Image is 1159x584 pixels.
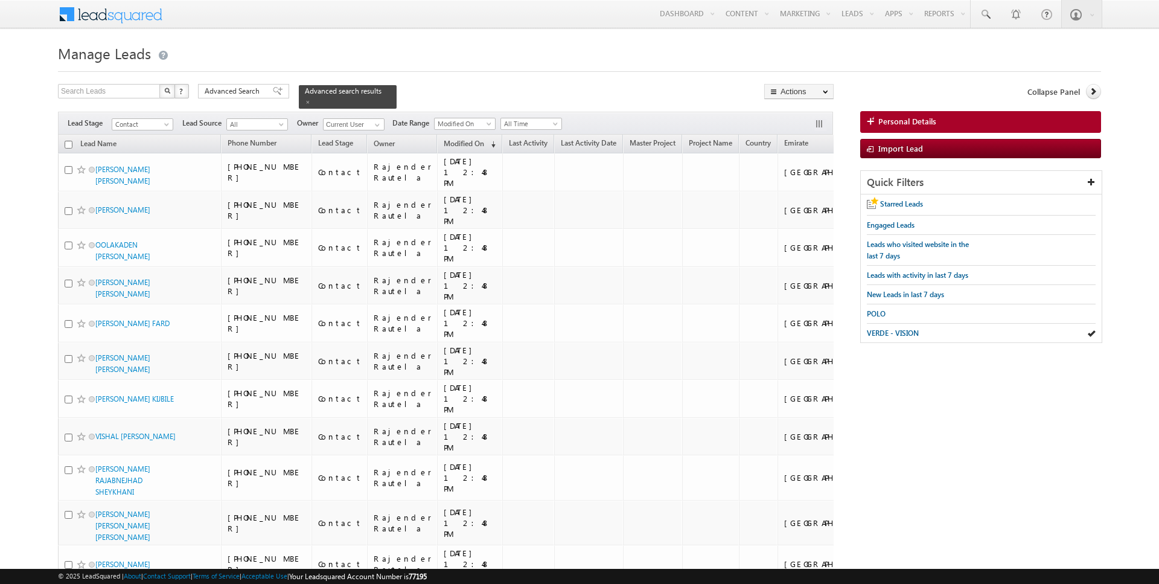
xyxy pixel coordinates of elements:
span: Lead Source [182,118,226,129]
span: Modified On [435,118,492,129]
div: Contact [318,205,362,216]
button: Actions [764,84,834,99]
a: Contact [112,118,173,130]
input: Type to Search [323,118,385,130]
a: Last Activity Date [555,136,622,152]
input: Check all records [65,141,72,149]
span: Import Lead [878,143,923,153]
div: [PHONE_NUMBER] [228,388,306,409]
div: [DATE] 12:48 PM [444,548,497,580]
div: [PHONE_NUMBER] [228,275,306,297]
span: Owner [297,118,323,129]
div: Contact [318,167,362,178]
span: All Time [501,118,558,129]
span: VERDE - VISION [867,329,919,338]
a: Master Project [624,136,682,152]
div: Rajender Rautela [374,512,432,534]
div: [PHONE_NUMBER] [228,237,306,258]
div: Contact [318,559,362,570]
div: [DATE] 12:48 PM [444,461,497,494]
div: Contact [318,242,362,253]
span: Lead Stage [318,138,353,147]
div: [GEOGRAPHIC_DATA] [784,518,873,528]
span: Advanced Search [205,86,263,97]
div: [PHONE_NUMBER] [228,161,306,183]
div: [DATE] 12:48 PM [444,345,497,377]
div: [GEOGRAPHIC_DATA] [784,431,873,442]
div: [GEOGRAPHIC_DATA] [784,167,873,178]
a: [PERSON_NAME] [PERSON_NAME] [95,353,150,374]
div: [DATE] 12:48 PM [444,156,497,188]
div: Rajender Rautela [374,161,432,183]
div: [DATE] 12:48 PM [444,420,497,453]
a: [PERSON_NAME] FARD [95,319,170,328]
span: 77195 [409,572,427,581]
a: Phone Number [222,136,283,152]
a: [PERSON_NAME] [PERSON_NAME] [95,278,150,298]
div: [GEOGRAPHIC_DATA] [784,280,873,291]
a: All [226,118,288,130]
span: POLO [867,309,886,318]
span: ? [179,86,185,96]
a: Emirate [778,136,814,152]
a: Lead Stage [312,136,359,152]
div: Contact [318,518,362,528]
div: Contact [318,318,362,329]
a: [PERSON_NAME] RAJABNEJHAD SHEYKHANI [95,464,150,496]
a: [PERSON_NAME] [PERSON_NAME] [PERSON_NAME] [95,510,150,542]
a: Project Name [683,136,738,152]
a: OOLAKADEN [PERSON_NAME] [95,240,150,261]
div: Rajender Rautela [374,312,432,334]
div: Quick Filters [861,171,1102,194]
div: Rajender Rautela [374,275,432,297]
div: [GEOGRAPHIC_DATA] [784,472,873,483]
div: Contact [318,393,362,404]
span: Advanced search results [305,86,382,95]
span: Leads who visited website in the last 7 days [867,240,969,260]
a: About [124,572,141,580]
div: [PHONE_NUMBER] [228,553,306,575]
span: New Leads in last 7 days [867,290,944,299]
span: Lead Stage [68,118,112,129]
span: Date Range [392,118,434,129]
a: Lead Name [74,137,123,153]
div: [DATE] 12:48 PM [444,507,497,539]
span: Engaged Leads [867,220,915,229]
div: Contact [318,472,362,483]
a: Modified On (sorted descending) [438,136,502,152]
span: Collapse Panel [1027,86,1080,97]
span: Manage Leads [58,43,151,63]
a: Modified On [434,118,496,130]
div: [DATE] 12:48 PM [444,194,497,226]
div: [DATE] 12:48 PM [444,307,497,339]
span: Modified On [444,139,484,148]
span: Project Name [689,138,732,147]
span: Your Leadsquared Account Number is [289,572,427,581]
span: Owner [374,139,395,148]
img: Search [164,88,170,94]
div: [GEOGRAPHIC_DATA] [784,393,873,404]
a: Acceptable Use [241,572,287,580]
a: [PERSON_NAME] [95,205,150,214]
div: [GEOGRAPHIC_DATA] [784,356,873,367]
div: [PHONE_NUMBER] [228,199,306,221]
span: © 2025 LeadSquared | | | | | [58,571,427,582]
div: [DATE] 12:48 PM [444,269,497,302]
span: Starred Leads [880,199,923,208]
span: (sorted descending) [486,140,496,149]
div: Rajender Rautela [374,467,432,489]
span: Country [746,138,771,147]
div: [PHONE_NUMBER] [228,312,306,334]
div: Rajender Rautela [374,388,432,409]
div: Rajender Rautela [374,350,432,372]
div: Rajender Rautela [374,553,432,575]
div: Contact [318,356,362,367]
button: ? [174,84,189,98]
div: Rajender Rautela [374,426,432,448]
a: VISHAL [PERSON_NAME] [95,432,176,441]
a: Terms of Service [193,572,240,580]
div: [GEOGRAPHIC_DATA] [784,318,873,329]
a: [PERSON_NAME] [PERSON_NAME] [95,165,150,185]
div: [PHONE_NUMBER] [228,350,306,372]
div: [GEOGRAPHIC_DATA] [784,242,873,253]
